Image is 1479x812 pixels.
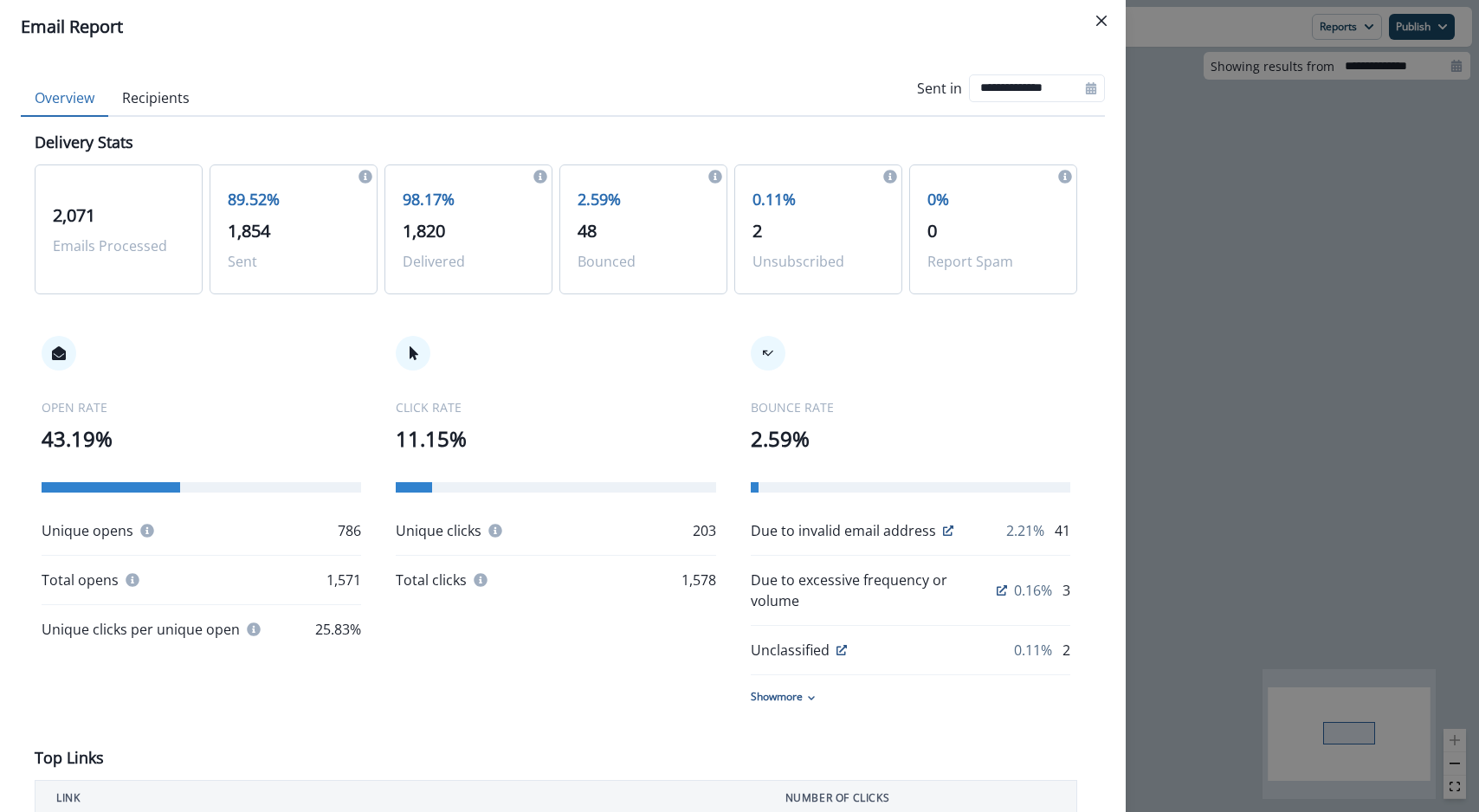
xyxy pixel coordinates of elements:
p: Due to excessive frequency or volume [751,570,990,611]
p: 2.59% [751,423,1070,454]
p: 11.15% [396,423,715,454]
p: 1,578 [681,570,716,590]
p: Show more [751,689,803,705]
p: Unique clicks [396,520,481,541]
p: Unclassified [751,640,830,661]
p: Top Links [35,746,104,770]
button: Overview [21,81,108,117]
p: 25.83% [315,619,361,640]
p: 0% [927,188,1059,211]
p: Unique opens [42,520,133,541]
p: 43.19% [42,423,361,454]
div: Email Report [21,14,1105,40]
p: OPEN RATE [42,398,361,416]
span: 1,854 [228,219,270,242]
p: 3 [1062,580,1070,601]
p: Total clicks [396,570,467,590]
p: 2.59% [578,188,709,211]
span: 2 [752,219,762,242]
p: Report Spam [927,251,1059,272]
p: Due to invalid email address [751,520,936,541]
p: BOUNCE RATE [751,398,1070,416]
p: CLICK RATE [396,398,715,416]
p: 786 [338,520,361,541]
p: Emails Processed [53,235,184,256]
p: Sent [228,251,359,272]
p: Delivered [403,251,534,272]
p: Sent in [917,78,962,99]
p: 2.21% [1006,520,1044,541]
p: 0.11% [752,188,884,211]
button: Recipients [108,81,203,117]
span: 1,820 [403,219,445,242]
p: 89.52% [228,188,359,211]
p: 41 [1055,520,1070,541]
p: 98.17% [403,188,534,211]
span: 2,071 [53,203,95,227]
p: 203 [693,520,716,541]
p: 0.11% [1014,640,1052,661]
p: 0.16% [1014,580,1052,601]
p: 1,571 [326,570,361,590]
p: Total opens [42,570,119,590]
p: Unique clicks per unique open [42,619,240,640]
p: 2 [1062,640,1070,661]
button: Close [1088,7,1115,35]
p: Unsubscribed [752,251,884,272]
span: 0 [927,219,937,242]
p: Delivery Stats [35,131,133,154]
p: Bounced [578,251,709,272]
span: 48 [578,219,597,242]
